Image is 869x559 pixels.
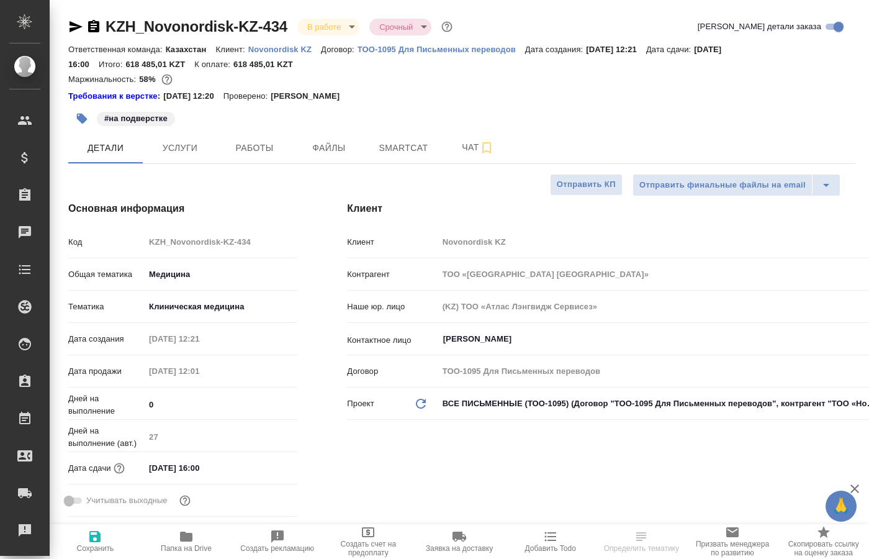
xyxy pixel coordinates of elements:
[68,365,145,378] p: Дата продажи
[68,393,145,417] p: Дней на выполнение
[159,71,175,88] button: 24140.72 RUB; 5680.00 UAH; 0.00 KZT;
[145,330,253,348] input: Пустое поле
[99,60,125,69] p: Итого:
[557,178,616,192] span: Отправить КП
[68,90,163,102] div: Нажми, чтобы открыть папку с инструкцией
[76,140,135,156] span: Детали
[505,524,596,559] button: Добавить Todo
[125,60,194,69] p: 618 485,01 KZT
[68,333,145,345] p: Дата создания
[68,45,166,54] p: Ответственная команда:
[68,236,145,248] p: Код
[374,140,433,156] span: Smartcat
[68,201,297,216] h4: Основная информация
[145,459,253,477] input: ✎ Введи что-нибудь
[68,105,96,132] button: Добавить тэг
[414,524,505,559] button: Заявка на доставку
[321,45,358,54] p: Договор:
[347,398,374,410] p: Проект
[194,60,233,69] p: К оплате:
[358,45,525,54] p: ТОО-1095 Для Письменных переводов
[106,18,287,35] a: KZH_Novonordisk-KZ-434
[347,236,438,248] p: Клиент
[330,540,407,557] span: Создать счет на предоплату
[166,45,216,54] p: Казахстан
[163,90,223,102] p: [DATE] 12:20
[687,524,778,559] button: Призвать менеджера по развитию
[271,90,349,102] p: [PERSON_NAME]
[223,90,271,102] p: Проверено:
[831,493,852,519] span: 🙏
[240,544,314,553] span: Создать рекламацию
[439,19,455,35] button: Доп статусы указывают на важность/срочность заказа
[358,43,525,54] a: ТОО-1095 Для Письменных переводов
[785,540,862,557] span: Скопировать ссылку на оценку заказа
[145,428,297,446] input: Пустое поле
[141,524,232,559] button: Папка на Drive
[448,140,508,155] span: Чат
[145,396,297,414] input: ✎ Введи что-нибудь
[86,19,101,34] button: Скопировать ссылку
[426,544,493,553] span: Заявка на доставку
[778,524,869,559] button: Скопировать ссылку на оценку заказа
[86,494,168,507] span: Учитывать выходные
[50,524,141,559] button: Сохранить
[68,425,145,450] p: Дней на выполнение (авт.)
[347,268,438,281] p: Контрагент
[639,178,806,193] span: Отправить финальные файлы на email
[646,45,694,54] p: Дата сдачи:
[297,19,359,35] div: В работе
[248,43,321,54] a: Novonordisk KZ
[215,45,248,54] p: Клиент:
[232,524,323,559] button: Создать рекламацию
[68,268,145,281] p: Общая тематика
[145,296,297,317] div: Клиническая медицина
[68,75,139,84] p: Маржинальность:
[77,544,114,553] span: Сохранить
[479,140,494,155] svg: Подписаться
[68,19,83,34] button: Скопировать ссылку для ЯМессенджера
[225,140,284,156] span: Работы
[369,19,431,35] div: В работе
[347,334,438,347] p: Контактное лицо
[150,140,210,156] span: Услуги
[299,140,359,156] span: Файлы
[111,460,127,476] button: Если добавить услуги и заполнить их объемом, то дата рассчитается автоматически
[376,22,416,32] button: Срочный
[68,462,111,475] p: Дата сдачи
[604,544,679,553] span: Определить тематику
[550,174,623,196] button: Отправить КП
[826,491,857,522] button: 🙏
[525,544,575,553] span: Добавить Todo
[347,201,855,216] h4: Клиент
[145,233,297,251] input: Пустое поле
[68,301,145,313] p: Тематика
[586,45,646,54] p: [DATE] 12:21
[596,524,687,559] button: Определить тематику
[248,45,321,54] p: Novonordisk KZ
[139,75,158,84] p: 58%
[304,22,344,32] button: В работе
[145,362,253,380] input: Пустое поле
[633,174,840,196] div: split button
[323,524,414,559] button: Создать счет на предоплату
[104,112,168,125] p: #на подверстке
[698,20,821,33] span: [PERSON_NAME] детали заказа
[633,174,813,196] button: Отправить финальные файлы на email
[525,45,586,54] p: Дата создания:
[695,540,771,557] span: Призвать менеджера по развитию
[68,90,163,102] a: Требования к верстке:
[161,544,212,553] span: Папка на Drive
[177,493,193,509] button: Выбери, если сб и вс нужно считать рабочими днями для выполнения заказа.
[347,365,438,378] p: Договор
[347,301,438,313] p: Наше юр. лицо
[233,60,302,69] p: 618 485,01 KZT
[96,112,176,123] span: на подверстке
[145,264,297,285] div: Медицина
